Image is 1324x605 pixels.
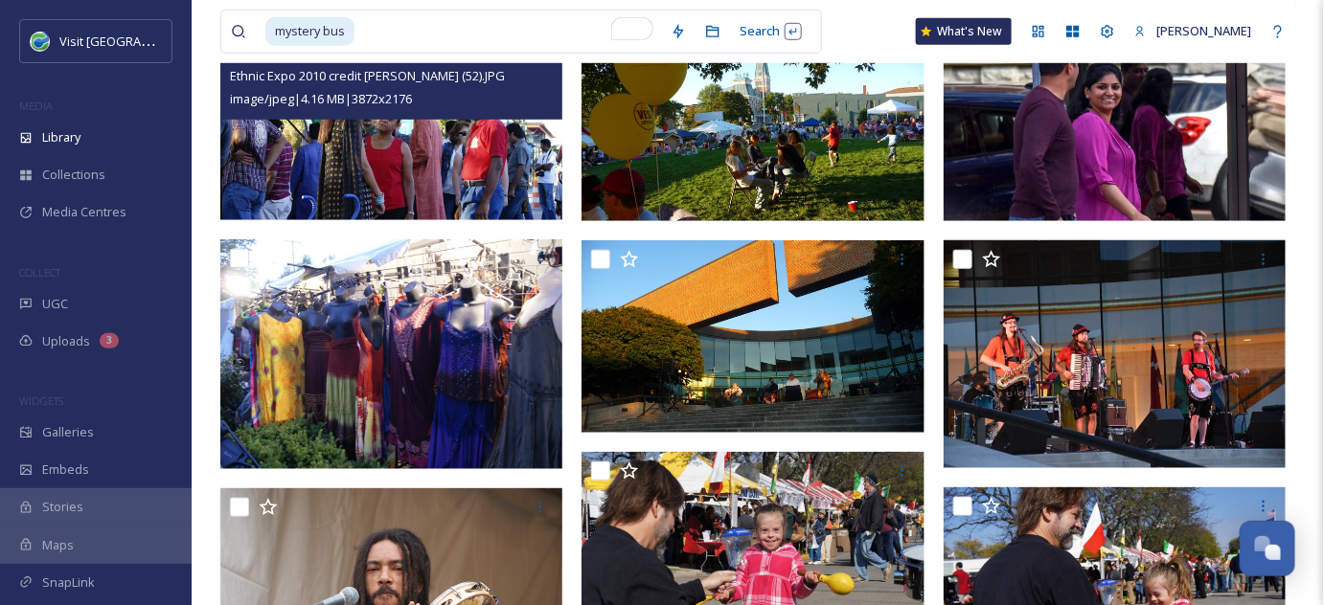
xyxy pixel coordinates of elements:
[19,393,63,408] span: WIDGETS
[42,203,126,221] span: Media Centres
[944,239,1287,468] img: Chardon Polka Band - DN (27).JPG
[59,32,276,50] span: Visit [GEOGRAPHIC_DATA] [US_STATE]
[220,28,563,220] img: Ethnic Expo 2010 credit Don Nissen (52).JPG
[19,265,60,280] span: COLLECT
[1125,12,1261,50] a: [PERSON_NAME]
[19,99,53,113] span: MEDIA
[100,333,119,348] div: 3
[42,573,95,592] span: SnapLink
[42,460,89,479] span: Embeds
[42,498,83,516] span: Stories
[31,32,50,51] img: cvctwitlogo_400x400.jpg
[42,423,94,441] span: Galleries
[230,67,505,84] span: Ethnic Expo 2010 credit [PERSON_NAME] (52).JPG
[42,128,80,146] span: Library
[42,166,105,184] span: Collections
[730,12,811,50] div: Search
[220,239,563,469] img: EthnicExpo-dresses-dn.jpg
[582,240,925,434] img: Ethnic Expo 2009 credit Don Nissen (16).JPG
[42,332,90,350] span: Uploads
[230,90,412,107] span: image/jpeg | 4.16 MB | 3872 x 2176
[265,17,354,45] span: mystery bus
[582,28,925,221] img: Ethnic Expo 2008 credit Don Nissen (93).jpg
[356,11,661,53] input: To enrich screen reader interactions, please activate Accessibility in Grammarly extension settings
[944,28,1287,221] img: 2017-8.jpg
[1156,22,1251,39] span: [PERSON_NAME]
[42,536,74,554] span: Maps
[1240,521,1295,576] button: Open Chat
[42,295,68,313] span: UGC
[916,18,1012,45] a: What's New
